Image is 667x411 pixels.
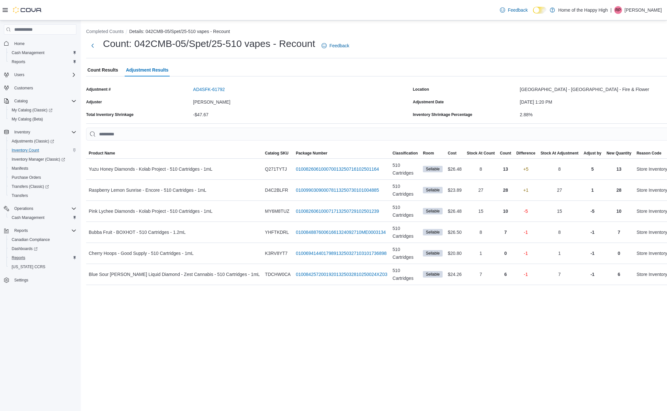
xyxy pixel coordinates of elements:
p: 13 [616,165,622,173]
button: New Quantity [604,148,634,158]
span: Room [423,151,434,156]
span: Transfers (Classic) [12,184,49,189]
div: 15 [538,205,581,218]
span: Reports [12,227,76,234]
span: Reports [12,255,25,260]
button: Users [12,71,27,79]
a: Adjustments (Classic) [6,137,79,146]
div: -$47.67 [193,109,410,117]
span: Dashboards [12,246,38,251]
button: Stock At Count [464,148,497,158]
span: Inventory [12,128,76,136]
span: Manifests [9,165,76,172]
span: Bubba Fruit - BOXHOT - 510 Cartridges - 1.2mL [89,228,186,236]
span: New Quantity [606,151,631,156]
span: My Catalog (Beta) [12,117,43,122]
span: Reports [14,228,28,233]
p: 6 [504,270,507,278]
span: D4C2BLFR [265,186,288,194]
p: 7 [504,228,507,236]
span: Difference [516,151,536,156]
span: Q271TYTJ [265,165,287,173]
span: 510 Cartridges [392,182,418,198]
button: Catalog SKU [262,148,293,158]
a: Home [12,40,27,48]
label: Adjuster [86,99,102,105]
button: Adjust by [581,148,604,158]
div: 1 [538,247,581,260]
button: Cash Management [6,48,79,57]
a: Inventory Manager (Classic) [6,155,79,164]
a: Reports [9,254,28,262]
nav: Complex example [4,36,76,302]
span: Feedback [508,7,527,13]
span: Adjust by [584,151,602,156]
span: Cash Management [9,214,76,222]
span: Manifests [12,166,28,171]
span: Reports [12,59,25,64]
span: Operations [12,205,76,212]
a: Reports [9,58,28,66]
span: Settings [12,276,76,284]
a: Adjustments (Classic) [9,137,57,145]
p: | [610,6,612,14]
span: Inventory Count [9,146,76,154]
button: Home [1,39,79,48]
span: Adjustments (Classic) [12,139,54,144]
a: Cash Management [9,214,47,222]
a: My Catalog (Beta) [9,115,46,123]
span: Inventory Manager (Classic) [9,155,76,163]
a: Inventory Count [9,146,42,154]
div: Stock At Count [467,151,495,156]
button: Catalog [1,97,79,106]
span: Sellable [423,187,443,193]
span: Reason Code [637,151,661,156]
span: My Catalog (Classic) [12,108,52,113]
span: 510 Cartridges [392,203,418,219]
h1: Count: 042CMB-05/Spet/25-510 vapes - Recount [103,37,315,50]
p: -1 [591,228,594,236]
div: $26.50 [445,226,464,239]
span: Blue Sour [PERSON_NAME] Liquid Diamond - Zest Cannabis - 510 Cartridges - 1mL [89,270,260,278]
span: Purchase Orders [9,174,76,181]
span: Sellable [426,166,440,172]
span: Home [12,39,76,47]
span: Count Results [87,63,118,76]
a: Purchase Orders [9,174,44,181]
button: Completed Counts [86,29,124,34]
button: Package Number [293,148,390,158]
span: K3RV8YT7 [265,249,288,257]
span: Transfers (Classic) [9,183,76,190]
span: Customers [12,84,76,92]
span: Sellable [426,187,440,193]
p: 1 [591,186,594,194]
input: Dark Mode [533,7,547,14]
span: Catalog [14,98,28,104]
p: 5 [591,165,594,173]
button: Room [420,148,445,158]
p: -5 [591,207,594,215]
div: 7 [538,268,581,281]
span: Yuzu Honey Diamonds - Kolab Project - 510 Cartridges - 1mL [89,165,212,173]
a: 01008488760061661324092710ME0003134 [296,228,386,236]
a: Transfers (Classic) [9,183,51,190]
span: Cash Management [12,215,44,220]
span: Operations [14,206,33,211]
div: [PERSON_NAME] [193,97,410,105]
span: Transfers [9,192,76,200]
div: 27 [538,184,581,197]
span: Sellable [423,166,443,172]
button: Product Name [86,148,262,158]
img: Cova [13,7,42,13]
span: RP [616,6,621,14]
span: [US_STATE] CCRS [12,264,45,269]
button: Inventory [12,128,33,136]
a: Settings [12,276,31,284]
div: $26.48 [445,205,464,218]
span: Sellable [423,271,443,278]
div: 8 [538,226,581,239]
button: Reports [6,57,79,66]
a: My Catalog (Classic) [9,106,55,114]
div: Rachel Power [614,6,622,14]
